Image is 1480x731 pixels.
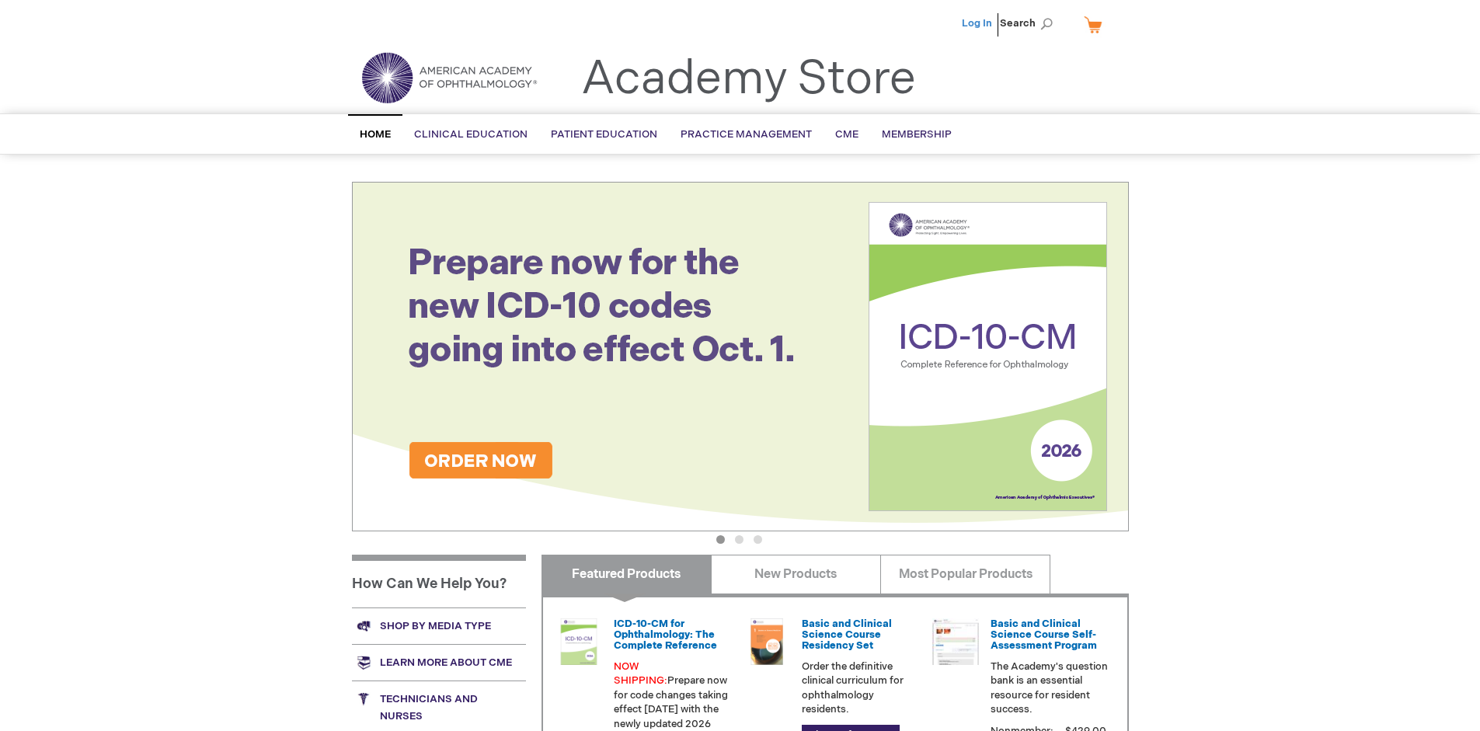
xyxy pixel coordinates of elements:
[352,555,526,607] h1: How Can We Help You?
[614,660,667,687] font: NOW SHIPPING:
[880,555,1050,594] a: Most Popular Products
[735,535,743,544] button: 2 of 3
[743,618,790,665] img: 02850963u_47.png
[711,555,881,594] a: New Products
[802,660,920,717] p: Order the definitive clinical curriculum for ophthalmology residents.
[1000,8,1059,39] span: Search
[962,17,992,30] a: Log In
[802,618,892,653] a: Basic and Clinical Science Course Residency Set
[555,618,602,665] img: 0120008u_42.png
[754,535,762,544] button: 3 of 3
[352,607,526,644] a: Shop by media type
[360,128,391,141] span: Home
[716,535,725,544] button: 1 of 3
[352,644,526,681] a: Learn more about CME
[414,128,528,141] span: Clinical Education
[882,128,952,141] span: Membership
[932,618,979,665] img: bcscself_20.jpg
[542,555,712,594] a: Featured Products
[991,618,1097,653] a: Basic and Clinical Science Course Self-Assessment Program
[551,128,657,141] span: Patient Education
[991,660,1109,717] p: The Academy's question bank is an essential resource for resident success.
[581,51,916,107] a: Academy Store
[681,128,812,141] span: Practice Management
[614,618,717,653] a: ICD-10-CM for Ophthalmology: The Complete Reference
[835,128,858,141] span: CME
